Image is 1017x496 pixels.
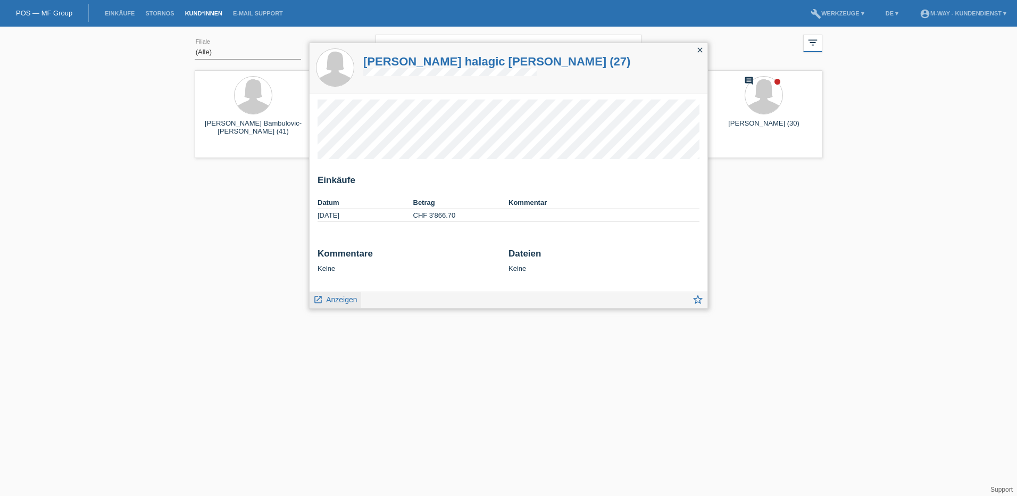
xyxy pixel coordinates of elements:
[413,209,509,222] td: CHF 3'866.70
[914,10,1012,16] a: account_circlem-way - Kundendienst ▾
[318,209,413,222] td: [DATE]
[811,9,821,19] i: build
[508,249,699,272] div: Keine
[376,35,641,60] input: Suche...
[318,196,413,209] th: Datum
[180,10,228,16] a: Kund*innen
[744,76,754,87] div: Neuer Kommentar
[623,40,636,53] i: close
[990,486,1013,493] a: Support
[313,292,357,305] a: launch Anzeigen
[318,249,501,264] h2: Kommentare
[508,196,699,209] th: Kommentar
[413,196,509,209] th: Betrag
[696,46,704,54] i: close
[228,10,288,16] a: E-Mail Support
[99,10,140,16] a: Einkäufe
[807,37,819,48] i: filter_list
[203,119,303,136] div: [PERSON_NAME] Bambulovic-[PERSON_NAME] (41)
[326,295,357,304] span: Anzeigen
[508,249,699,264] h2: Dateien
[363,55,630,68] a: [PERSON_NAME] halagic [PERSON_NAME] (27)
[318,175,699,191] h2: Einkäufe
[880,10,904,16] a: DE ▾
[140,10,179,16] a: Stornos
[313,295,323,304] i: launch
[805,10,870,16] a: buildWerkzeuge ▾
[318,249,501,272] div: Keine
[714,119,814,136] div: [PERSON_NAME] (30)
[920,9,930,19] i: account_circle
[744,76,754,86] i: comment
[692,294,704,305] i: star_border
[692,295,704,308] a: star_border
[16,9,72,17] a: POS — MF Group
